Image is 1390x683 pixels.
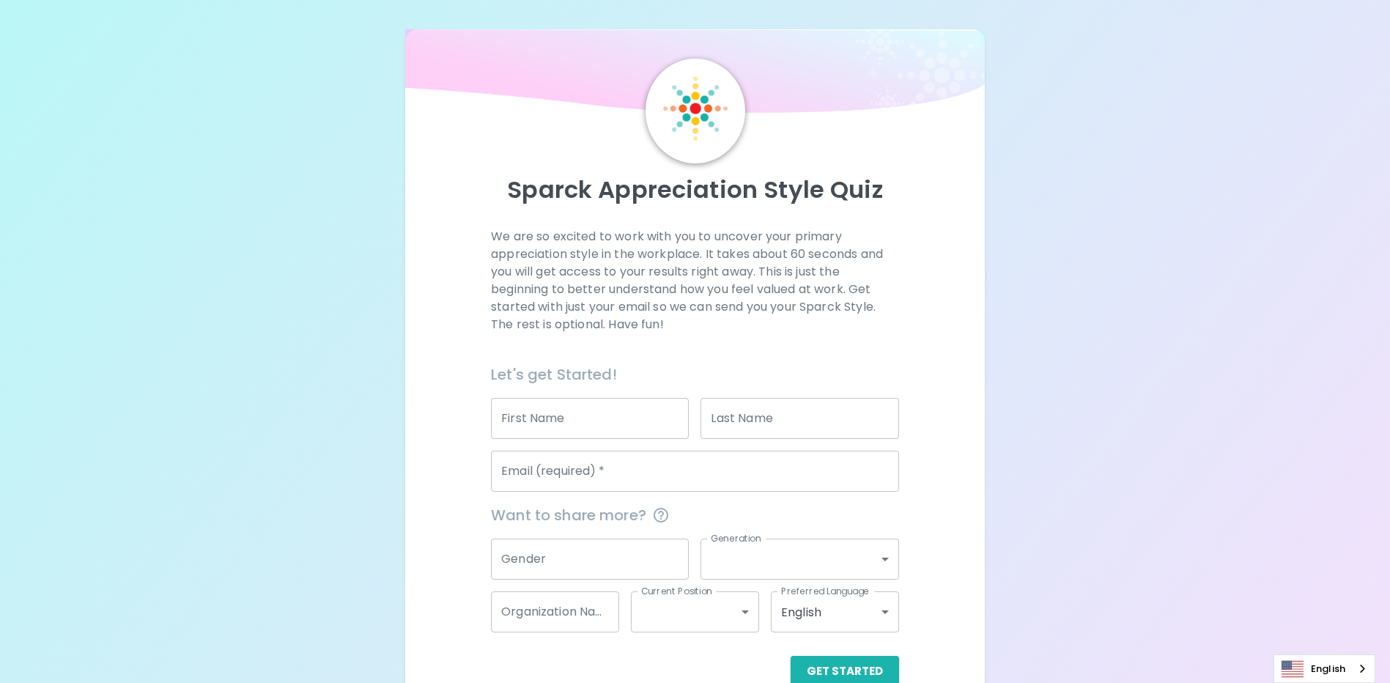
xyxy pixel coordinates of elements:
[405,29,984,120] img: wave
[491,363,899,386] h6: Let's get Started!
[711,532,761,544] label: Generation
[781,585,869,597] label: Preferred Language
[1273,654,1375,683] div: Language
[652,506,670,524] svg: This information is completely confidential and only used for aggregated appreciation studies at ...
[423,175,966,204] p: Sparck Appreciation Style Quiz
[641,585,712,597] label: Current Position
[1274,655,1375,682] a: English
[663,76,728,141] img: Sparck Logo
[1273,654,1375,683] aside: Language selected: English
[771,591,899,632] div: English
[491,503,899,527] span: Want to share more?
[491,228,899,333] p: We are so excited to work with you to uncover your primary appreciation style in the workplace. I...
